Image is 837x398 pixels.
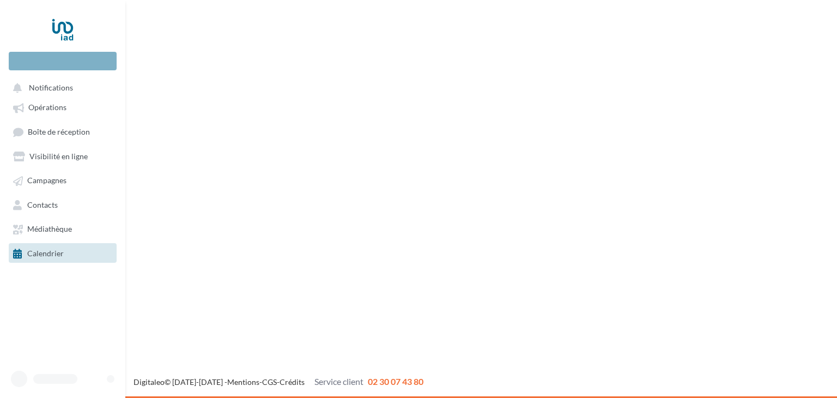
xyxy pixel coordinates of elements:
span: Visibilité en ligne [29,152,88,161]
a: Campagnes [7,170,119,190]
span: Boîte de réception [28,127,90,136]
a: CGS [262,377,277,387]
a: Boîte de réception [7,122,119,142]
span: 02 30 07 43 80 [368,376,423,387]
div: Nouvelle campagne [9,52,117,70]
span: Campagnes [27,176,66,185]
span: Contacts [27,200,58,209]
a: Digitaleo [134,377,165,387]
a: Contacts [7,195,119,214]
span: Médiathèque [27,225,72,234]
a: Opérations [7,97,119,117]
a: Crédits [280,377,305,387]
a: Médiathèque [7,219,119,238]
span: Opérations [28,103,66,112]
a: Visibilité en ligne [7,146,119,166]
span: Service client [314,376,363,387]
span: © [DATE]-[DATE] - - - [134,377,423,387]
span: Notifications [29,83,73,92]
a: Calendrier [7,243,119,263]
a: Mentions [227,377,259,387]
span: Calendrier [27,249,64,258]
